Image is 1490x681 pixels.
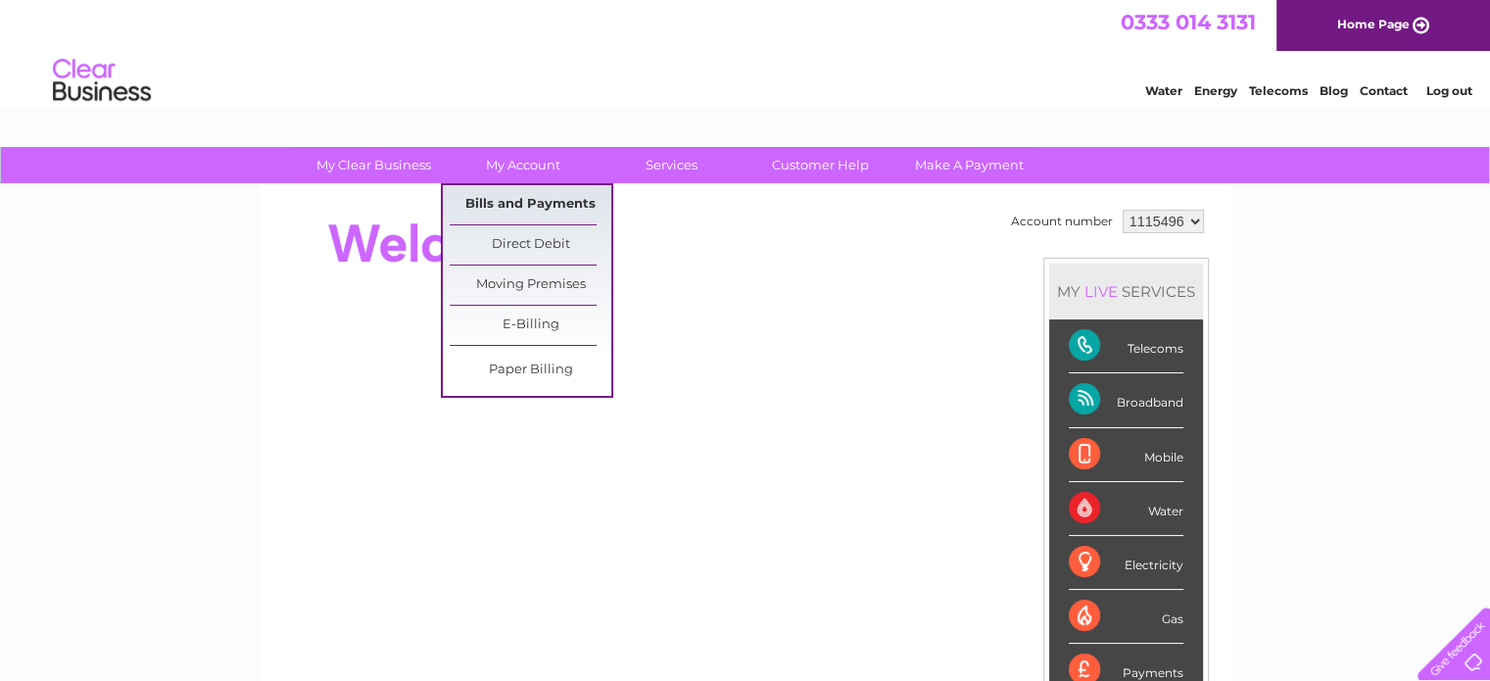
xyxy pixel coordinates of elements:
a: 0333 014 3131 [1121,10,1256,34]
a: Services [591,147,752,183]
div: Mobile [1069,428,1183,482]
a: Blog [1320,83,1348,98]
div: Clear Business is a trading name of Verastar Limited (registered in [GEOGRAPHIC_DATA] No. 3667643... [283,11,1209,95]
a: E-Billing [450,306,611,345]
a: My Account [442,147,603,183]
a: Contact [1360,83,1408,98]
div: Telecoms [1069,319,1183,373]
a: Energy [1194,83,1237,98]
td: Account number [1006,205,1118,238]
a: Paper Billing [450,351,611,390]
div: Water [1069,482,1183,536]
a: Moving Premises [450,266,611,305]
img: logo.png [52,51,152,111]
a: Customer Help [740,147,901,183]
a: Telecoms [1249,83,1308,98]
a: Water [1145,83,1182,98]
div: MY SERVICES [1049,264,1203,319]
a: Make A Payment [889,147,1050,183]
a: My Clear Business [293,147,455,183]
a: Bills and Payments [450,185,611,224]
div: LIVE [1081,282,1122,301]
a: Log out [1425,83,1471,98]
div: Electricity [1069,536,1183,590]
a: Direct Debit [450,225,611,265]
div: Broadband [1069,373,1183,427]
div: Gas [1069,590,1183,644]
